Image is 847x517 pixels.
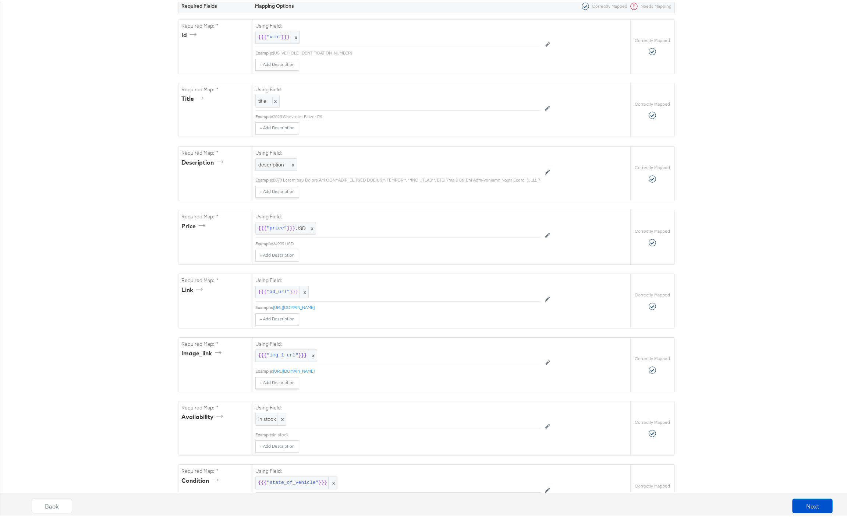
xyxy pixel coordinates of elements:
button: + Add Description [255,184,299,196]
div: 2023 Chevrolet Blazer RS [273,112,541,118]
label: Required Map: * [181,339,249,346]
span: x [291,29,300,42]
label: Correctly Mapped [635,36,670,42]
span: x [290,159,294,166]
strong: Required Fields [181,1,217,7]
span: "ad_url" [267,287,290,294]
label: Using Field: [255,84,541,91]
div: Example: [255,175,273,181]
a: [URL][DOMAIN_NAME] [273,366,315,372]
span: "price" [267,223,287,230]
span: "state_of_vehicle" [267,478,318,485]
button: + Add Description [255,375,299,387]
label: Required Map: * [181,148,249,155]
button: + Add Description [255,439,299,450]
div: Example: [255,48,273,54]
span: {{{ [258,32,267,39]
label: Required Map: * [181,84,249,91]
span: }}} [281,32,290,39]
label: Using Field: [255,402,541,409]
label: Required Map: * [181,21,249,28]
span: {{{ [258,223,267,230]
div: condition [181,475,221,483]
span: x [308,348,317,360]
label: Using Field: [255,21,541,28]
span: title [258,96,266,102]
div: Example: [255,430,273,436]
span: x [277,411,286,423]
label: Required Map: * [181,275,249,282]
label: Correctly Mapped [635,99,670,105]
button: + Add Description [255,312,299,323]
label: Using Field: [255,148,541,155]
div: image_link [181,347,224,356]
label: Required Map: * [181,211,249,218]
span: }}} [287,223,295,230]
span: }}} [298,350,307,357]
span: "img_1_url" [267,350,298,357]
button: + Add Description [255,57,299,69]
button: + Add Description [255,120,299,132]
div: Example: [255,303,273,309]
span: x [272,96,277,102]
label: Using Field: [255,275,541,282]
span: {{{ [258,287,267,294]
label: Required Map: * [181,402,249,409]
span: {{{ [258,478,267,485]
div: Needs Mapping [627,1,671,8]
button: Next [792,497,833,511]
label: Correctly Mapped [635,354,670,360]
span: description [258,159,284,166]
div: id [181,29,199,38]
div: 34999 USD [273,239,541,245]
span: x [328,475,337,487]
button: + Add Description [255,248,299,260]
div: price [181,220,208,229]
span: x [307,221,316,233]
label: Correctly Mapped [635,418,670,423]
span: {{{ [258,350,267,357]
span: }}} [290,287,298,294]
label: Correctly Mapped [635,163,670,169]
span: x [300,284,308,296]
span: in stock [258,414,283,421]
label: Correctly Mapped [635,290,670,296]
div: Example: [255,112,273,118]
label: Correctly Mapped [635,226,670,232]
a: [URL][DOMAIN_NAME] [273,303,315,308]
label: Using Field: [255,211,541,218]
div: [US_VEHICLE_IDENTIFICATION_NUMBER] [273,48,541,54]
div: description [181,156,226,165]
label: Using Field: [255,466,541,473]
span: USD [258,223,313,230]
strong: Mapping Options [255,1,294,7]
label: Using Field: [255,339,541,346]
div: title [181,93,206,101]
div: in stock [273,430,541,436]
button: Back [32,497,72,511]
div: availability [181,411,226,419]
label: Required Map: * [181,466,249,473]
div: Correctly Mapped [579,1,627,8]
span: }}} [318,478,327,485]
label: Correctly Mapped [635,481,670,487]
div: Example: [255,239,273,245]
div: Example: [255,366,273,372]
div: link [181,284,205,292]
span: "vin" [267,32,281,39]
